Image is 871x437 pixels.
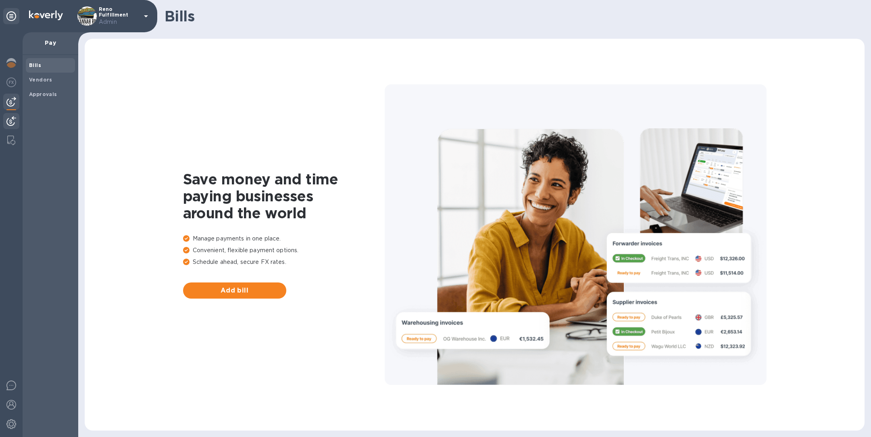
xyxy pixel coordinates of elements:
p: Admin [99,18,139,26]
p: Reno Fulfillment [99,6,139,26]
b: Bills [29,62,41,68]
h1: Bills [165,8,858,25]
h1: Save money and time paying businesses around the world [183,171,385,222]
b: Approvals [29,91,57,97]
p: Schedule ahead, secure FX rates. [183,258,385,266]
div: Unpin categories [3,8,19,24]
p: Manage payments in one place. [183,234,385,243]
span: Add bill [190,286,280,295]
img: Logo [29,10,63,20]
p: Convenient, flexible payment options. [183,246,385,255]
p: Pay [29,39,72,47]
img: Foreign exchange [6,77,16,87]
button: Add bill [183,282,286,299]
b: Vendors [29,77,52,83]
